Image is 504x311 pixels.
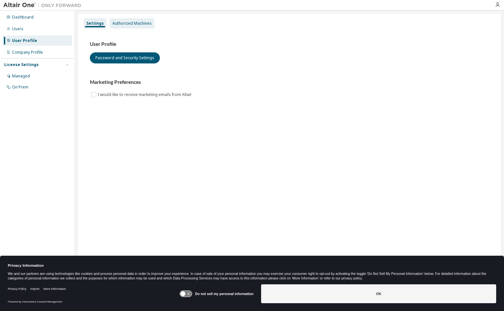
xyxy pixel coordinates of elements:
div: User Profile [12,38,37,43]
div: Users [12,26,23,32]
h3: Marketing Preferences [90,79,489,86]
button: Password and Security Settings [90,52,160,63]
div: Settings [86,21,104,26]
div: Managed [12,74,30,79]
div: Company Profile [12,50,43,55]
div: Dashboard [12,15,34,20]
img: Altair One [3,2,85,8]
label: I would like to receive marketing emails from Altair [98,91,193,99]
div: License Settings [4,62,39,67]
h3: User Profile [90,41,489,47]
div: On Prem [12,85,28,90]
div: Authorized Machines [112,21,152,26]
